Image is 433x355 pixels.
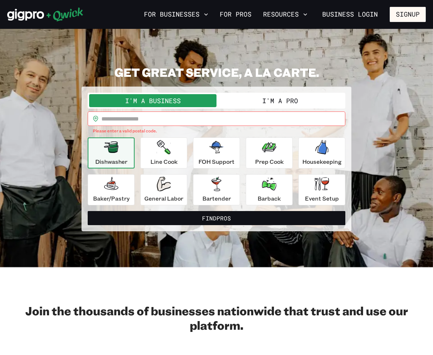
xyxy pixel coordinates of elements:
[7,303,426,332] h2: Join the thousands of businesses nationwide that trust and use our platform.
[305,194,339,203] p: Event Setup
[198,157,235,166] p: FOH Support
[246,174,293,205] button: Barback
[89,94,216,107] button: I'm a Business
[141,8,211,21] button: For Businesses
[255,157,284,166] p: Prep Cook
[88,211,345,225] button: FindPros
[246,137,293,168] button: Prep Cook
[82,65,351,79] h2: GET GREAT SERVICE, A LA CARTE.
[390,7,426,22] button: Signup
[202,194,231,203] p: Bartender
[93,194,130,203] p: Baker/Pastry
[216,94,344,107] button: I'm a Pro
[193,137,240,168] button: FOH Support
[88,137,135,168] button: Dishwasher
[258,194,281,203] p: Barback
[88,174,135,205] button: Baker/Pastry
[302,157,342,166] p: Housekeeping
[150,157,178,166] p: Line Cook
[217,8,254,21] a: For Pros
[93,127,340,135] p: Please enter a valid postal code.
[260,8,310,21] button: Resources
[140,137,187,168] button: Line Cook
[193,174,240,205] button: Bartender
[95,157,127,166] p: Dishwasher
[140,174,187,205] button: General Labor
[316,7,384,22] a: Business Login
[144,194,183,203] p: General Labor
[298,174,345,205] button: Event Setup
[298,137,345,168] button: Housekeeping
